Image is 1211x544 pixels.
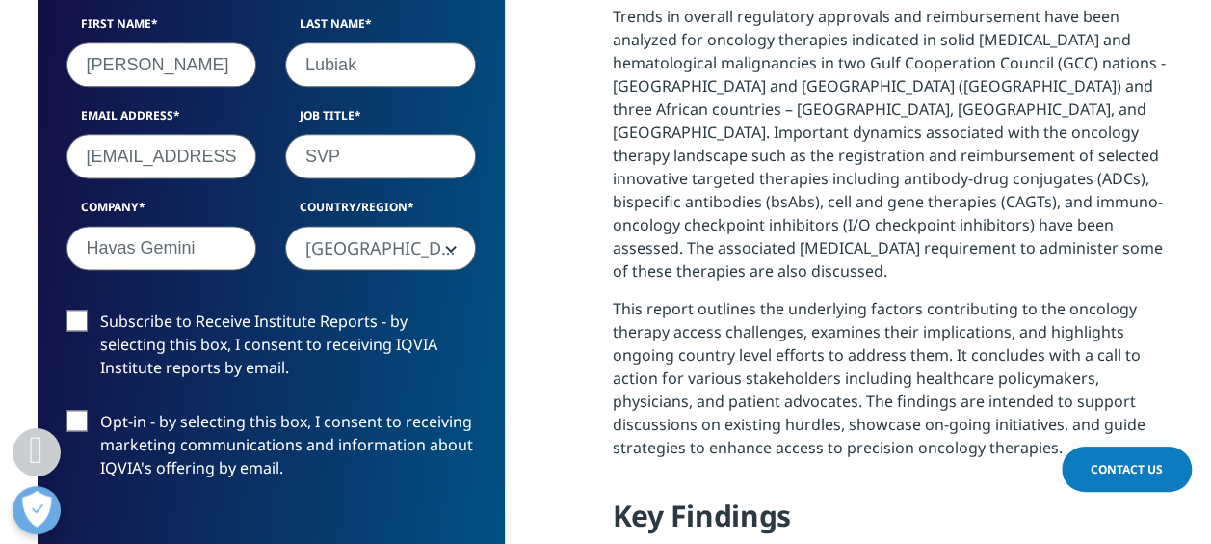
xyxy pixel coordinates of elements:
[613,5,1174,297] p: Trends in overall regulatory approvals and reimbursement have been analyzed for oncology therapie...
[285,199,476,226] label: Country/Region
[1091,461,1163,477] span: Contact Us
[1062,447,1192,492] a: Contact Us
[66,15,257,42] label: First Name
[66,410,476,490] label: Opt-in - by selecting this box, I consent to receiving marketing communications and information a...
[285,15,476,42] label: Last Name
[66,310,476,390] label: Subscribe to Receive Institute Reports - by selecting this box, I consent to receiving IQVIA Inst...
[66,107,257,134] label: Email Address
[286,227,475,271] span: United States
[66,199,257,226] label: Company
[13,486,61,534] button: Open Preferences
[285,107,476,134] label: Job Title
[285,226,476,270] span: United States
[613,297,1174,474] p: This report outlines the underlying factors contributing to the oncology therapy access challenge...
